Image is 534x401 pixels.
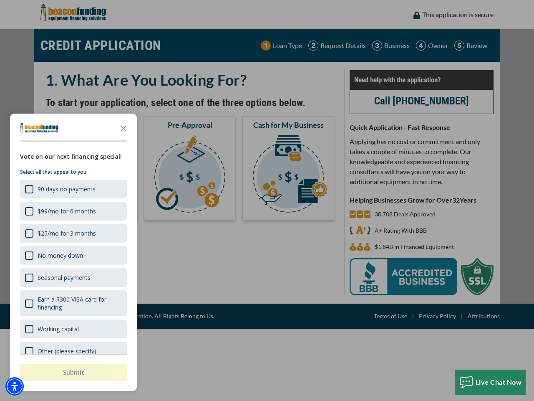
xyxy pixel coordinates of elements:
img: Company logo [20,123,59,133]
div: $25/mo for 3 months [38,229,96,237]
div: Other (please specify) [38,347,96,355]
div: 90 days no payments [20,180,127,198]
button: Submit [20,364,127,381]
button: Close the survey [115,119,132,136]
div: Working capital [38,325,79,333]
div: Working capital [20,320,127,338]
div: Other (please specify) [20,342,127,360]
div: Earn a $300 VISA card for financing [20,290,127,316]
p: Select all that appeal to you: [20,168,127,176]
div: Accessibility Menu [5,377,24,396]
button: Live Chat Now [455,370,526,395]
div: No money down [20,246,127,265]
div: Vote on our next financing special! [20,152,127,161]
span: Live Chat Now [476,378,522,386]
div: Seasonal payments [20,268,127,287]
div: Survey [10,114,137,391]
div: $25/mo for 3 months [20,224,127,243]
div: 90 days no payments [38,185,96,193]
div: Earn a $300 VISA card for financing [38,295,122,311]
div: Seasonal payments [38,274,91,282]
div: No money down [38,251,83,259]
div: $99/mo for 6 months [38,207,96,215]
div: $99/mo for 6 months [20,202,127,221]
